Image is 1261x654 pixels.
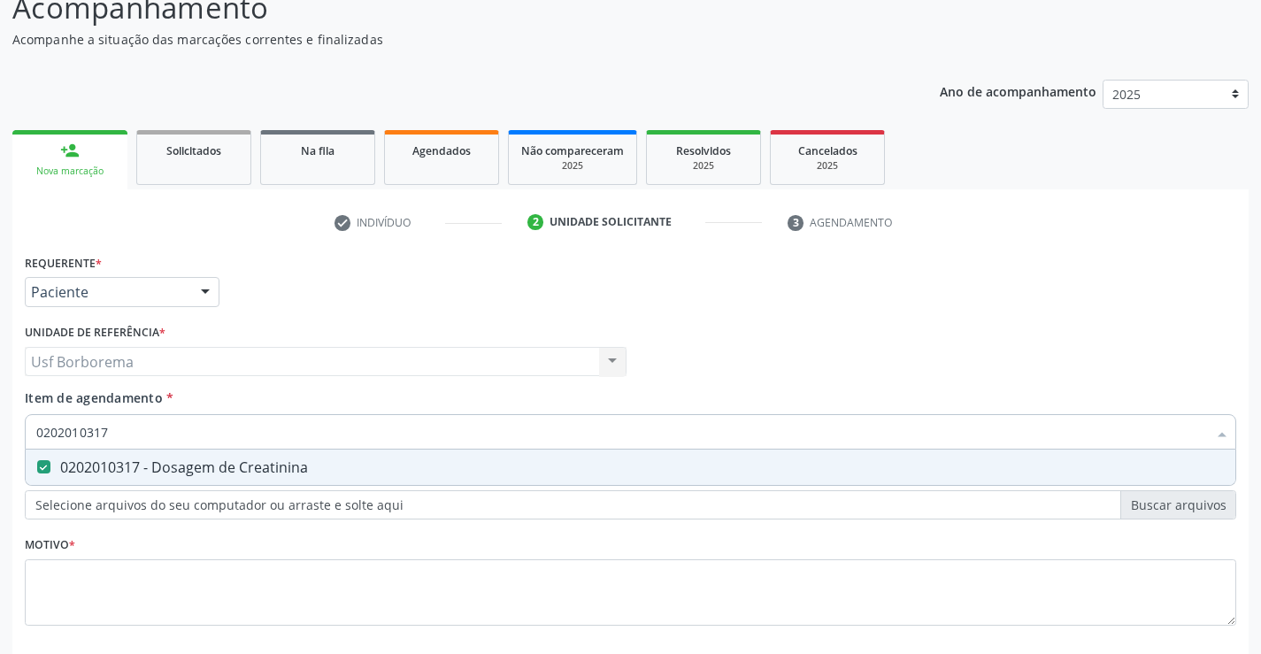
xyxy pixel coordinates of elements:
p: Ano de acompanhamento [940,80,1096,102]
input: Buscar por procedimentos [36,414,1207,450]
div: 0202010317 - Dosagem de Creatinina [36,460,1225,474]
label: Unidade de referência [25,319,165,347]
div: Nova marcação [25,165,115,178]
span: Agendados [412,143,471,158]
div: 2 [527,214,543,230]
div: 2025 [521,159,624,173]
span: Cancelados [798,143,857,158]
span: Na fila [301,143,334,158]
div: person_add [60,141,80,160]
div: 2025 [783,159,872,173]
span: Não compareceram [521,143,624,158]
span: Item de agendamento [25,389,163,406]
div: Unidade solicitante [550,214,672,230]
label: Requerente [25,250,102,277]
span: Solicitados [166,143,221,158]
label: Motivo [25,532,75,559]
span: Resolvidos [676,143,731,158]
p: Acompanhe a situação das marcações correntes e finalizadas [12,30,878,49]
div: 2025 [659,159,748,173]
span: Paciente [31,283,183,301]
